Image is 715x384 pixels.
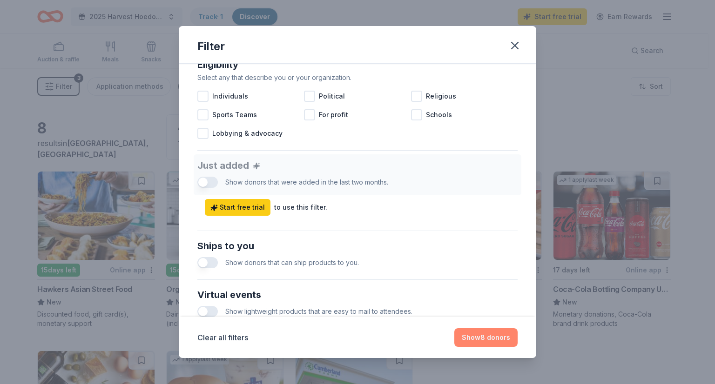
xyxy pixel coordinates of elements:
[205,199,270,216] a: Start free trial
[426,91,456,102] span: Religious
[319,91,345,102] span: Political
[197,39,225,54] div: Filter
[197,238,518,253] div: Ships to you
[319,109,348,120] span: For profit
[225,307,412,315] span: Show lightweight products that are easy to mail to attendees.
[197,57,518,72] div: Eligibility
[225,258,359,266] span: Show donors that can ship products to you.
[454,328,518,347] button: Show8 donors
[426,109,452,120] span: Schools
[212,109,257,120] span: Sports Teams
[197,332,248,343] button: Clear all filters
[197,287,518,302] div: Virtual events
[212,91,248,102] span: Individuals
[274,202,327,213] div: to use this filter.
[212,128,283,139] span: Lobbying & advocacy
[197,72,518,83] div: Select any that describe you or your organization.
[210,202,265,213] span: Start free trial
